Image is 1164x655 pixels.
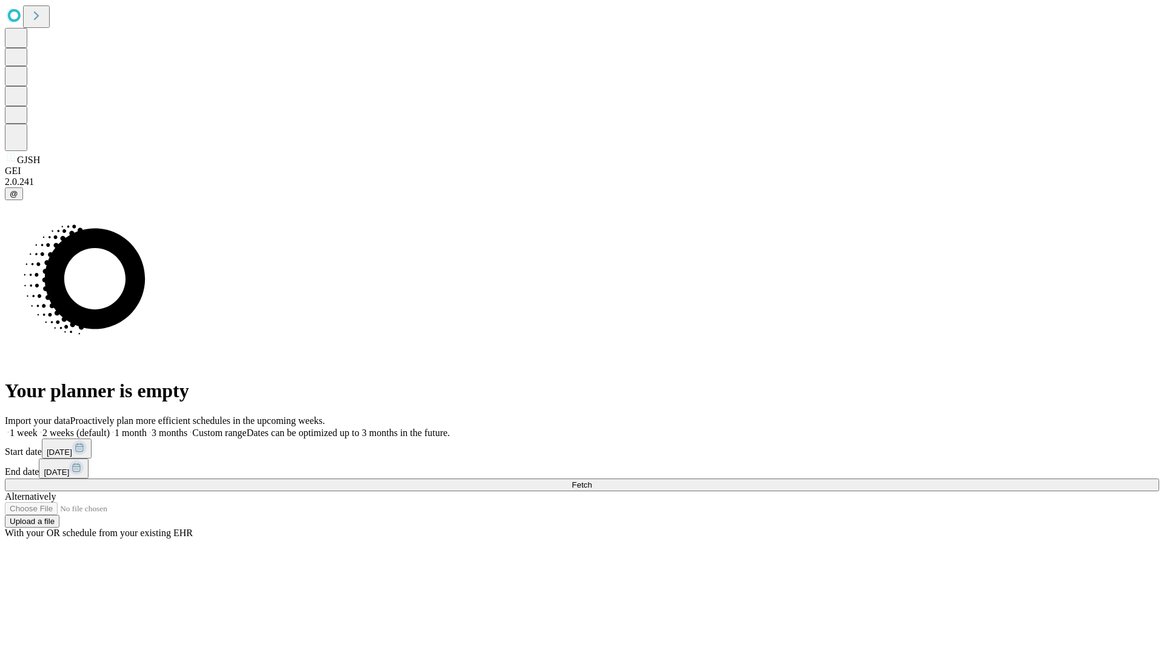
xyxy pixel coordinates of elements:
span: [DATE] [44,468,69,477]
div: End date [5,458,1159,479]
span: Fetch [572,480,592,489]
button: Fetch [5,479,1159,491]
button: @ [5,187,23,200]
div: Start date [5,438,1159,458]
h1: Your planner is empty [5,380,1159,402]
span: Dates can be optimized up to 3 months in the future. [247,428,450,438]
span: [DATE] [47,448,72,457]
span: With your OR schedule from your existing EHR [5,528,193,538]
span: Proactively plan more efficient schedules in the upcoming weeks. [70,415,325,426]
button: [DATE] [42,438,92,458]
span: 1 week [10,428,38,438]
span: @ [10,189,18,198]
span: Custom range [192,428,246,438]
div: 2.0.241 [5,176,1159,187]
button: [DATE] [39,458,89,479]
span: 3 months [152,428,187,438]
span: Import your data [5,415,70,426]
button: Upload a file [5,515,59,528]
span: 2 weeks (default) [42,428,110,438]
span: Alternatively [5,491,56,502]
span: GJSH [17,155,40,165]
div: GEI [5,166,1159,176]
span: 1 month [115,428,147,438]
